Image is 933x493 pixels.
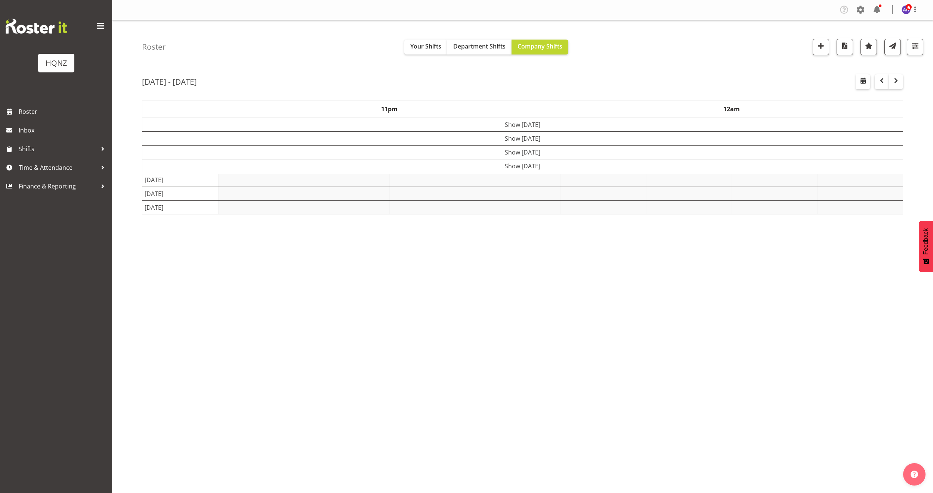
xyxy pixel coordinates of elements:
[19,181,97,192] span: Finance & Reporting
[404,40,447,54] button: Your Shifts
[447,40,512,54] button: Department Shifts
[142,43,166,51] h4: Roster
[856,74,870,89] button: Select a specific date within the roster.
[861,39,877,55] button: Highlight an important date within the roster.
[142,159,903,173] td: Show [DATE]
[46,57,67,69] div: HQNZ
[911,471,918,478] img: help-xxl-2.png
[813,39,829,55] button: Add a new shift
[410,42,441,50] span: Your Shifts
[453,42,506,50] span: Department Shifts
[6,19,67,34] img: Rosterit website logo
[142,77,197,87] h2: [DATE] - [DATE]
[512,40,568,54] button: Company Shifts
[218,100,560,118] th: 11pm
[19,143,97,155] span: Shifts
[142,200,219,214] td: [DATE]
[19,125,108,136] span: Inbox
[142,118,903,132] td: Show [DATE]
[907,39,923,55] button: Filter Shifts
[142,187,219,200] td: [DATE]
[19,162,97,173] span: Time & Attendance
[19,106,108,117] span: Roster
[560,100,903,118] th: 12am
[518,42,562,50] span: Company Shifts
[142,173,219,187] td: [DATE]
[919,221,933,272] button: Feedback - Show survey
[837,39,853,55] button: Download a PDF of the roster according to the set date range.
[902,5,911,14] img: alanna-haysmith10795.jpg
[142,145,903,159] td: Show [DATE]
[923,228,929,255] span: Feedback
[142,131,903,145] td: Show [DATE]
[884,39,901,55] button: Send a list of all shifts for the selected filtered period to all rostered employees.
